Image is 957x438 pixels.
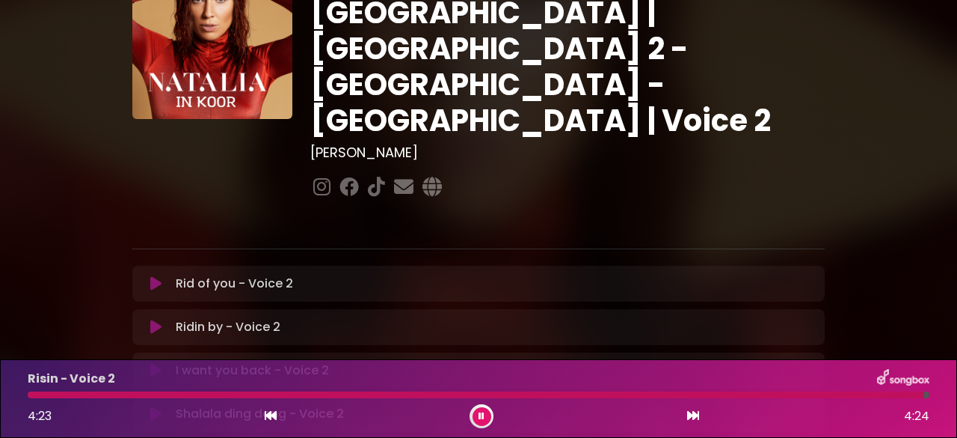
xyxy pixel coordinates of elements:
p: Ridin by - Voice 2 [176,318,280,336]
p: Rid of you - Voice 2 [176,275,293,293]
span: 4:23 [28,407,52,425]
h3: [PERSON_NAME] [310,145,825,161]
p: Risin - Voice 2 [28,370,115,388]
img: songbox-logo-white.png [877,369,929,389]
span: 4:24 [904,407,929,425]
